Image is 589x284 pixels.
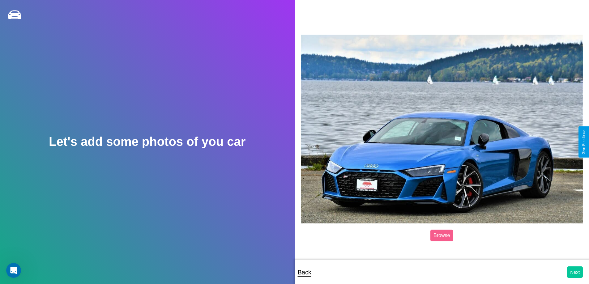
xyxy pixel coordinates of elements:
div: Give Feedback [582,129,586,155]
img: posted [301,35,583,224]
button: Next [567,266,583,278]
h2: Let's add some photos of you car [49,135,245,149]
label: Browse [430,230,453,241]
p: Back [298,267,311,278]
iframe: Intercom live chat [6,263,21,278]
